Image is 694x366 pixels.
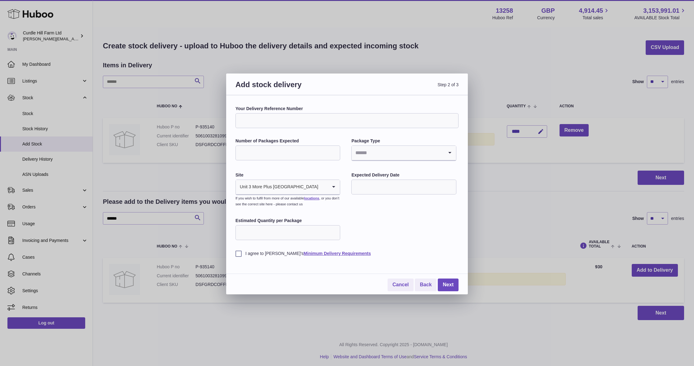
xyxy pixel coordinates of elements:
[236,180,340,195] div: Search for option
[415,279,437,291] a: Back
[438,279,459,291] a: Next
[236,180,318,194] span: Unit 3 More Plus [GEOGRAPHIC_DATA]
[318,180,327,194] input: Search for option
[352,146,456,161] div: Search for option
[235,80,347,97] h3: Add stock delivery
[235,138,340,144] label: Number of Packages Expected
[388,279,414,291] a: Cancel
[235,172,340,178] label: Site
[304,251,371,256] a: Minimum Delivery Requirements
[235,218,340,224] label: Estimated Quantity per Package
[304,196,319,200] a: locations
[351,172,456,178] label: Expected Delivery Date
[235,196,339,206] small: If you wish to fulfil from more of our available , or you don’t see the correct site here - pleas...
[347,80,459,97] span: Step 2 of 3
[351,138,456,144] label: Package Type
[235,251,459,257] label: I agree to [PERSON_NAME]'s
[235,106,459,112] label: Your Delivery Reference Number
[352,146,443,160] input: Search for option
